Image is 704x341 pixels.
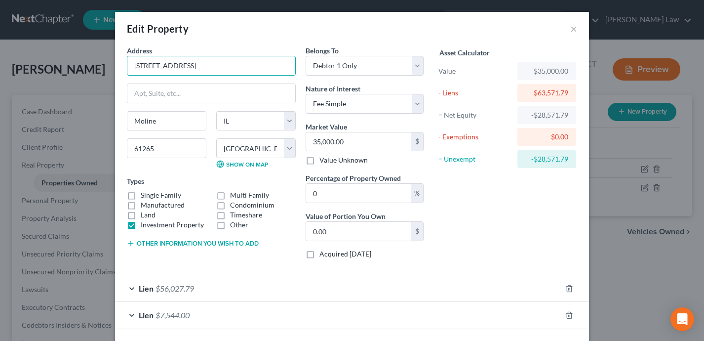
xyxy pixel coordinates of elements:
span: $7,544.00 [156,310,190,320]
span: Belongs To [306,46,339,55]
div: Open Intercom Messenger [670,307,694,331]
div: % [411,184,423,203]
span: $56,027.79 [156,284,194,293]
input: 0.00 [306,222,411,241]
input: Enter zip... [127,138,206,158]
div: -$28,571.79 [525,154,568,164]
div: -$28,571.79 [525,110,568,120]
input: 0.00 [306,132,411,151]
label: Value of Portion You Own [306,211,386,221]
span: Lien [139,310,154,320]
div: - Exemptions [438,132,513,142]
label: Timeshare [230,210,262,220]
div: Edit Property [127,22,189,36]
label: Acquired [DATE] [319,249,371,259]
label: Investment Property [141,220,204,230]
button: Other information you wish to add [127,240,259,248]
label: Manufactured [141,200,185,210]
label: Types [127,176,144,186]
a: Show on Map [216,160,268,168]
div: $0.00 [525,132,568,142]
input: Enter city... [127,112,206,130]
label: Single Family [141,190,181,200]
input: 0.00 [306,184,411,203]
div: Value [438,66,513,76]
span: Lien [139,284,154,293]
label: Nature of Interest [306,84,360,94]
span: Address [127,46,152,55]
input: Apt, Suite, etc... [127,84,295,103]
div: - Liens [438,88,513,98]
div: $ [411,132,423,151]
label: Value Unknown [319,155,368,165]
label: Percentage of Property Owned [306,173,401,183]
label: Land [141,210,156,220]
button: × [570,23,577,35]
label: Asset Calculator [439,47,490,58]
input: Enter address... [127,56,295,75]
label: Other [230,220,248,230]
div: $ [411,222,423,241]
div: $35,000.00 [525,66,568,76]
div: $63,571.79 [525,88,568,98]
div: = Net Equity [438,110,513,120]
div: = Unexempt [438,154,513,164]
label: Market Value [306,122,347,132]
label: Condominium [230,200,274,210]
label: Multi Family [230,190,269,200]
